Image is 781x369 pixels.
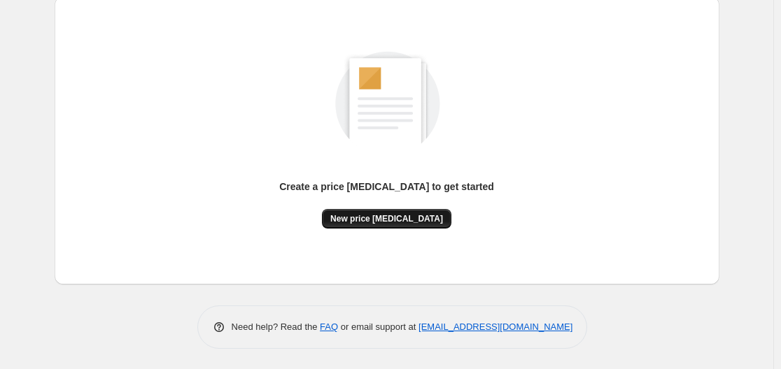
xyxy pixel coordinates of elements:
[418,321,572,332] a: [EMAIL_ADDRESS][DOMAIN_NAME]
[330,213,443,224] span: New price [MEDICAL_DATA]
[279,180,494,194] p: Create a price [MEDICAL_DATA] to get started
[232,321,321,332] span: Need help? Read the
[322,209,451,229] button: New price [MEDICAL_DATA]
[320,321,338,332] a: FAQ
[338,321,418,332] span: or email support at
